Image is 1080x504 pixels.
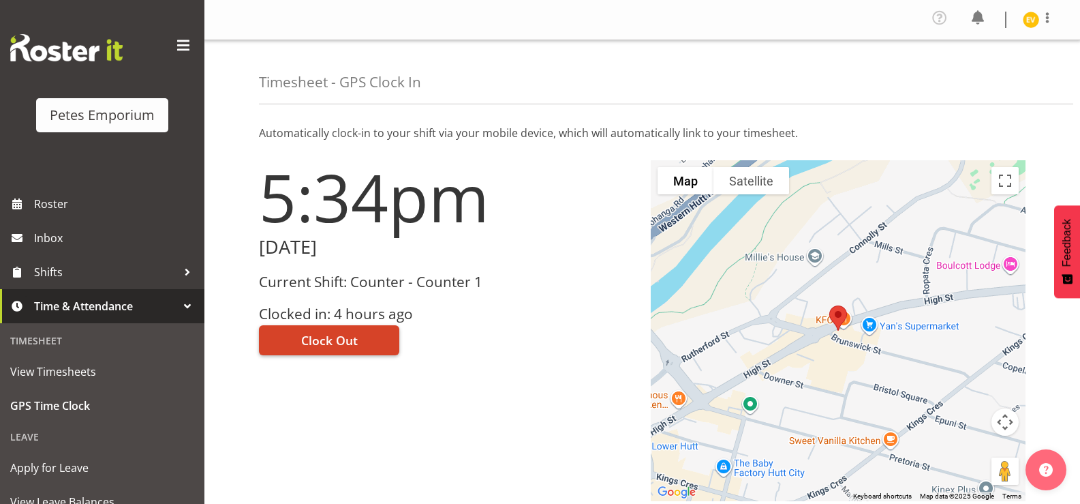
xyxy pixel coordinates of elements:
img: Rosterit website logo [10,34,123,61]
button: Toggle fullscreen view [991,167,1019,194]
span: Inbox [34,228,198,248]
span: Clock Out [301,331,358,349]
img: Google [654,484,699,501]
img: help-xxl-2.png [1039,463,1053,477]
div: Leave [3,423,201,451]
h3: Current Shift: Counter - Counter 1 [259,274,634,290]
h1: 5:34pm [259,160,634,234]
span: View Timesheets [10,361,194,382]
span: GPS Time Clock [10,396,194,416]
span: Roster [34,194,198,214]
span: Shifts [34,262,177,282]
h2: [DATE] [259,237,634,258]
h3: Clocked in: 4 hours ago [259,306,634,322]
button: Drag Pegman onto the map to open Street View [991,458,1019,485]
a: GPS Time Clock [3,389,201,423]
button: Feedback - Show survey [1054,205,1080,298]
div: Petes Emporium [50,105,155,125]
a: Apply for Leave [3,451,201,485]
a: View Timesheets [3,355,201,389]
button: Map camera controls [991,409,1019,436]
button: Clock Out [259,325,399,355]
a: Open this area in Google Maps (opens a new window) [654,484,699,501]
span: Feedback [1061,219,1073,267]
img: eva-vailini10223.jpg [1023,12,1039,28]
p: Automatically clock-in to your shift via your mobile device, which will automatically link to you... [259,125,1025,141]
span: Time & Attendance [34,296,177,316]
button: Keyboard shortcuts [853,492,912,501]
a: Terms (opens in new tab) [1002,492,1021,500]
button: Show street map [658,167,713,194]
button: Show satellite imagery [713,167,789,194]
span: Map data ©2025 Google [920,492,994,500]
span: Apply for Leave [10,458,194,478]
h4: Timesheet - GPS Clock In [259,74,421,90]
div: Timesheet [3,327,201,355]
